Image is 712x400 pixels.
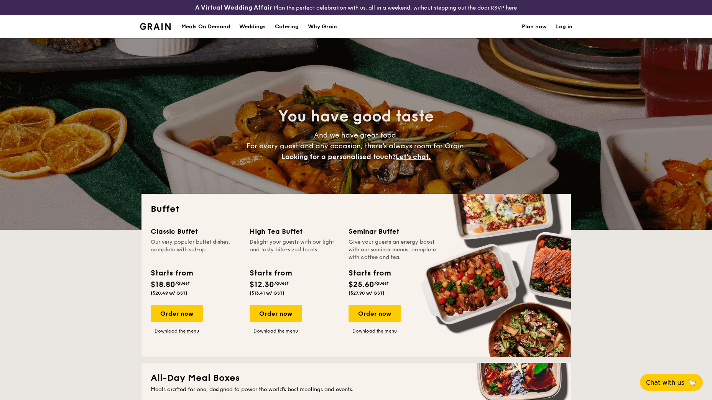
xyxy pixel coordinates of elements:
a: Weddings [235,15,270,38]
div: Starts from [349,267,390,279]
span: Looking for a personalised touch? [281,152,396,161]
img: Grain [140,23,171,30]
div: Give your guests an energy boost with our seminar menus, complete with coffee and tea. [349,238,438,261]
h2: All-Day Meal Boxes [151,372,562,384]
span: ($27.90 w/ GST) [349,290,385,296]
a: RSVP here [491,5,517,11]
div: Why Grain [308,15,337,38]
a: Log in [556,15,572,38]
h2: Buffet [151,203,562,215]
span: You have good taste [278,107,434,126]
a: Meals On Demand [177,15,235,38]
span: /guest [274,280,289,286]
h4: A Virtual Wedding Affair [195,3,272,12]
span: ($13.41 w/ GST) [250,290,284,296]
a: Download the menu [151,328,203,334]
span: /guest [374,280,389,286]
div: Delight your guests with our light and tasty bite-sized treats. [250,238,339,261]
a: Why Grain [303,15,342,38]
div: Classic Buffet [151,226,240,237]
h1: Catering [275,15,299,38]
span: ($20.49 w/ GST) [151,290,187,296]
div: Starts from [151,267,192,279]
div: Starts from [250,267,291,279]
div: Weddings [239,15,266,38]
div: Order now [151,305,203,322]
a: Catering [270,15,303,38]
div: High Tea Buffet [250,226,339,237]
span: 🦙 [687,378,697,387]
span: $12.30 [250,280,274,289]
span: /guest [175,280,190,286]
div: Order now [349,305,401,322]
div: Meals crafted for one, designed to power the world's best meetings and events. [151,386,562,393]
a: Logotype [140,23,171,30]
div: Seminar Buffet [349,226,438,237]
div: Our very popular buffet dishes, complete with set-up. [151,238,240,261]
span: $18.80 [151,280,175,289]
span: $25.60 [349,280,374,289]
a: Plan now [522,15,547,38]
a: Download the menu [349,328,401,334]
div: Order now [250,305,302,322]
div: Meals On Demand [181,15,230,38]
span: Chat with us [646,379,684,386]
div: Plan the perfect celebration with us, all in a weekend, without stepping out the door. [135,3,577,12]
span: Let's chat. [396,152,431,161]
button: Chat with us🦙 [640,374,703,391]
a: Download the menu [250,328,302,334]
span: And we have great food. For every guest and any occasion, there’s always room for Grain. [247,131,466,161]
